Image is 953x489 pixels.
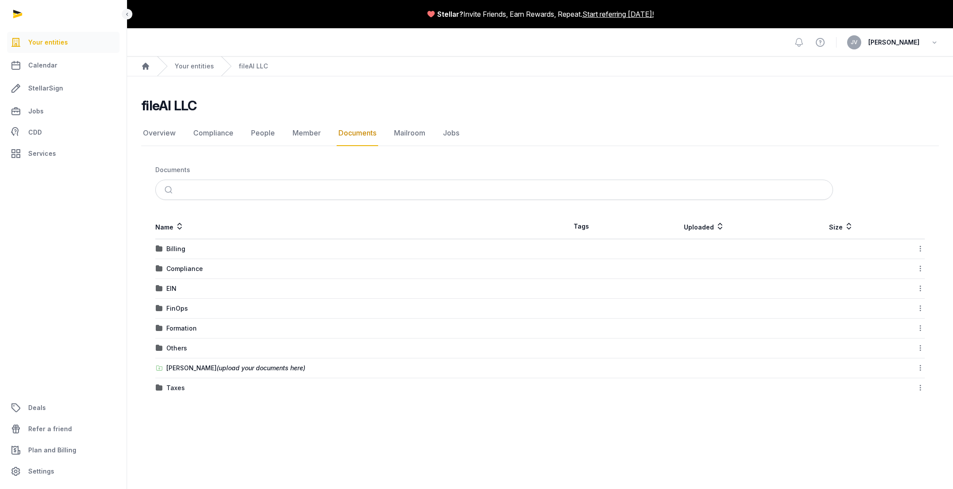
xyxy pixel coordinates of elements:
span: JV [851,40,858,45]
th: Name [155,214,540,239]
a: Plan and Billing [7,440,120,461]
div: Formation [166,324,197,333]
div: Billing [166,244,185,253]
th: Size [786,214,897,239]
span: Stellar? [437,9,463,19]
div: FinOps [166,304,188,313]
span: CDD [28,127,42,138]
div: Documents [155,166,190,174]
img: folder.svg [156,245,163,252]
iframe: Chat Widget [795,387,953,489]
a: StellarSign [7,78,120,99]
span: Jobs [28,106,44,117]
div: [PERSON_NAME] [166,364,305,372]
a: Settings [7,461,120,482]
span: StellarSign [28,83,63,94]
nav: Breadcrumb [127,56,953,76]
div: EIN [166,284,176,293]
a: Documents [337,120,378,146]
button: Submit [159,180,180,199]
a: Refer a friend [7,418,120,440]
h2: fileAI LLC [141,98,197,113]
img: folder-upload.svg [156,365,163,372]
a: Compliance [191,120,235,146]
a: Overview [141,120,177,146]
a: fileAI LLC [239,62,268,71]
div: Compliance [166,264,203,273]
nav: Tabs [141,120,939,146]
a: Your entities [7,32,120,53]
a: Calendar [7,55,120,76]
a: Jobs [441,120,461,146]
div: Taxes [166,384,185,392]
div: Others [166,344,187,353]
a: Start referring [DATE]! [582,9,654,19]
a: CDD [7,124,120,141]
a: Member [291,120,323,146]
span: Your entities [28,37,68,48]
a: Your entities [175,62,214,71]
span: Plan and Billing [28,445,76,455]
th: Uploaded [623,214,786,239]
img: folder.svg [156,345,163,352]
a: Mailroom [392,120,427,146]
span: [PERSON_NAME] [868,37,919,48]
span: Refer a friend [28,424,72,434]
img: folder.svg [156,325,163,332]
span: Deals [28,402,46,413]
span: (upload your documents here) [217,364,305,372]
a: People [249,120,277,146]
img: folder.svg [156,265,163,272]
img: folder.svg [156,305,163,312]
img: folder.svg [156,285,163,292]
a: Services [7,143,120,164]
button: JV [847,35,861,49]
nav: Breadcrumb [155,160,925,180]
a: Jobs [7,101,120,122]
img: folder.svg [156,384,163,391]
a: Deals [7,397,120,418]
span: Services [28,148,56,159]
span: Settings [28,466,54,477]
th: Tags [540,214,623,239]
span: Calendar [28,60,57,71]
